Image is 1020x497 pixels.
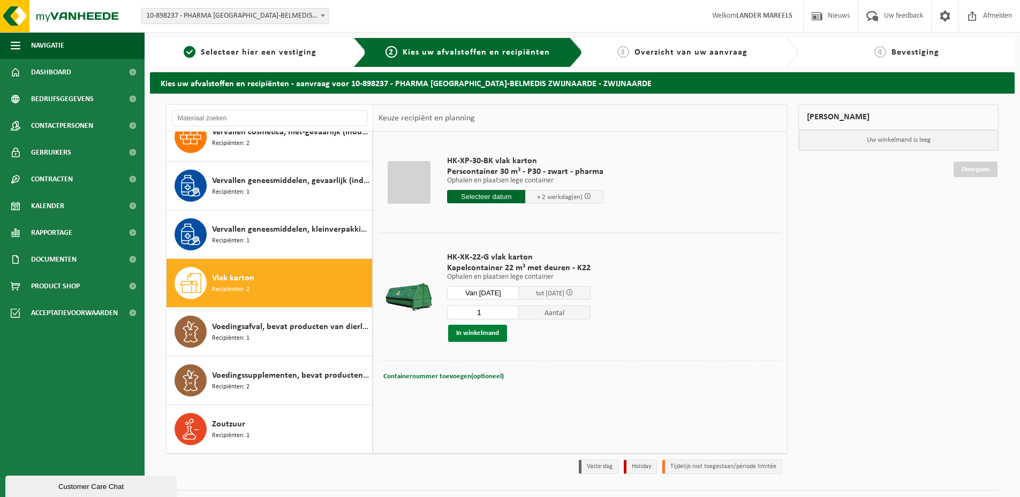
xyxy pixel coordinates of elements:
span: Selecteer hier een vestiging [201,48,316,57]
a: Doorgaan [954,162,998,177]
span: Aantal [519,305,591,319]
span: 2 [386,46,397,58]
span: Contactpersonen [31,112,93,139]
span: Containernummer toevoegen(optioneel) [383,373,504,380]
span: Recipiënten: 1 [212,236,250,246]
button: Vlak karton Recipiënten: 2 [167,259,373,308]
span: 3 [617,46,629,58]
span: Vlak karton [212,272,254,285]
a: 1Selecteer hier een vestiging [155,46,345,59]
li: Holiday [624,460,657,474]
span: 10-898237 - PHARMA BELGIUM-BELMEDIS ZWIJNAARDE - ZWIJNAARDE [142,9,328,24]
span: Kalender [31,193,64,219]
input: Selecteer datum [447,190,525,203]
button: Voedingssupplementen, bevat producten van dierlijke oorsprong, categorie 3 Recipiënten: 2 [167,356,373,405]
h2: Kies uw afvalstoffen en recipiënten - aanvraag voor 10-898237 - PHARMA [GEOGRAPHIC_DATA]-BELMEDIS... [150,72,1015,93]
span: Voedingsafval, bevat producten van dierlijke oorsprong, onverpakt, categorie 3 [212,320,369,333]
span: Documenten [31,246,77,273]
span: Rapportage [31,219,72,246]
span: Bevestiging [891,48,939,57]
span: Dashboard [31,59,71,86]
span: Kies uw afvalstoffen en recipiënten [403,48,550,57]
span: Vervallen geneesmiddelen, kleinverpakking, niet gevaarlijk (industrieel) [212,223,369,236]
iframe: chat widget [5,473,179,497]
li: Tijdelijk niet toegestaan/période limitée [662,460,782,474]
p: Ophalen en plaatsen lege container [447,273,591,281]
button: Containernummer toevoegen(optioneel) [382,369,505,384]
span: Vervallen cosmetica, niet-gevaarlijk (industrieel) in kleinverpakking [212,126,369,139]
span: Bedrijfsgegevens [31,86,94,112]
div: Keuze recipiënt en planning [373,105,480,132]
span: Recipiënten: 1 [212,431,250,441]
button: Vervallen cosmetica, niet-gevaarlijk (industrieel) in kleinverpakking Recipiënten: 2 [167,113,373,162]
span: Overzicht van uw aanvraag [634,48,747,57]
span: Voedingssupplementen, bevat producten van dierlijke oorsprong, categorie 3 [212,369,369,382]
li: Vaste dag [579,460,618,474]
button: Vervallen geneesmiddelen, kleinverpakking, niet gevaarlijk (industrieel) Recipiënten: 1 [167,210,373,259]
input: Selecteer datum [447,286,519,300]
span: 10-898237 - PHARMA BELGIUM-BELMEDIS ZWIJNAARDE - ZWIJNAARDE [141,8,329,24]
input: Materiaal zoeken [172,110,367,126]
button: Zoutzuur Recipiënten: 1 [167,405,373,453]
span: + 2 werkdag(en) [537,194,583,201]
span: Vervallen geneesmiddelen, gevaarlijk (industrieel) in kleinverpakking [212,174,369,187]
span: HK-XP-30-BK vlak karton [447,156,603,166]
span: Recipiënten: 2 [212,285,250,295]
button: Vervallen geneesmiddelen, gevaarlijk (industrieel) in kleinverpakking Recipiënten: 1 [167,162,373,210]
p: Ophalen en plaatsen lege container [447,177,603,185]
span: Recipiënten: 1 [212,333,250,343]
span: Gebruikers [31,139,71,166]
span: Navigatie [31,32,64,59]
span: Recipiënten: 2 [212,382,250,392]
button: In winkelmand [448,325,507,342]
span: Zoutzuur [212,418,245,431]
span: Recipiënten: 1 [212,187,250,197]
p: Uw winkelmand is leeg [799,130,998,150]
div: [PERSON_NAME] [798,104,999,130]
span: Recipiënten: 2 [212,139,250,149]
button: Voedingsafval, bevat producten van dierlijke oorsprong, onverpakt, categorie 3 Recipiënten: 1 [167,308,373,356]
span: HK-XK-22-G vlak karton [447,252,591,263]
span: Product Shop [31,273,80,300]
span: tot [DATE] [536,290,564,297]
span: Perscontainer 30 m³ - P30 - zwart - pharma [447,166,603,177]
span: Acceptatievoorwaarden [31,300,118,326]
span: 1 [184,46,195,58]
span: Contracten [31,166,73,193]
strong: LANDER MAREELS [736,12,792,20]
span: 4 [874,46,886,58]
span: Kapelcontainer 22 m³ met deuren - K22 [447,263,591,273]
